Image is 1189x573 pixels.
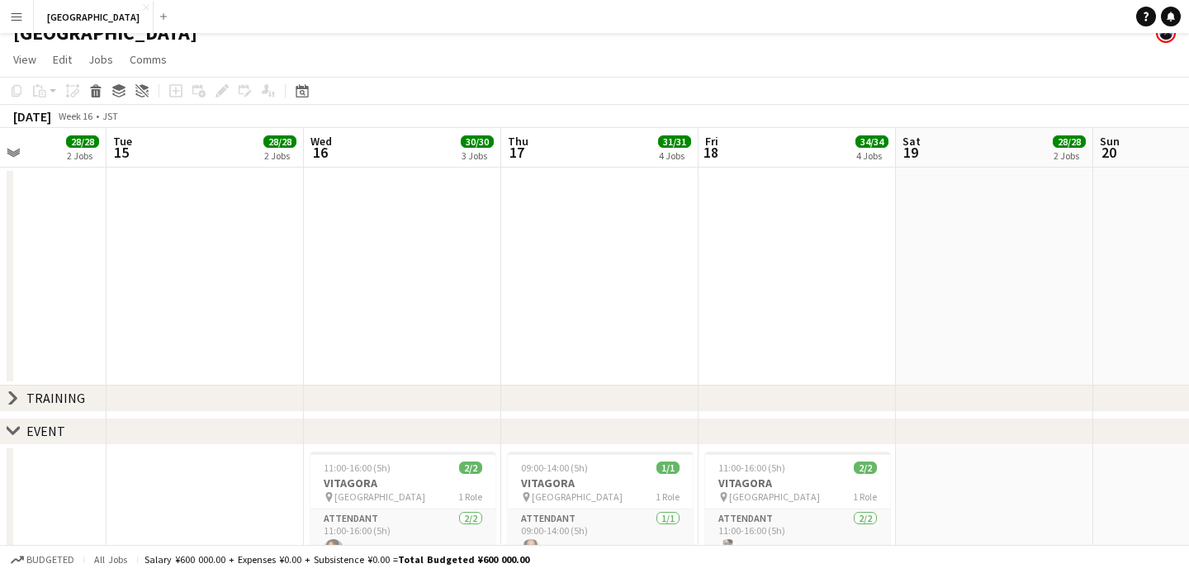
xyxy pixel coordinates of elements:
[398,553,529,566] span: Total Budgeted ¥600 000.00
[308,143,332,162] span: 16
[718,462,785,474] span: 11:00-16:00 (5h)
[263,135,296,148] span: 28/28
[729,490,820,503] span: [GEOGRAPHIC_DATA]
[88,52,113,67] span: Jobs
[1054,149,1085,162] div: 2 Jobs
[705,134,718,149] span: Fri
[144,553,529,566] div: Salary ¥600 000.00 + Expenses ¥0.00 + Subsistence ¥0.00 =
[26,554,74,566] span: Budgeted
[82,49,120,70] a: Jobs
[34,1,154,33] button: [GEOGRAPHIC_DATA]
[900,143,921,162] span: 19
[54,110,96,122] span: Week 16
[508,509,693,566] app-card-role: ATTENDANT1/109:00-14:00 (5h)[PERSON_NAME]
[67,149,98,162] div: 2 Jobs
[508,134,528,149] span: Thu
[8,551,77,569] button: Budgeted
[462,149,493,162] div: 3 Jobs
[656,462,680,474] span: 1/1
[26,390,85,406] div: TRAINING
[508,452,693,566] app-job-card: 09:00-14:00 (5h)1/1VITAGORA [GEOGRAPHIC_DATA]1 RoleATTENDANT1/109:00-14:00 (5h)[PERSON_NAME]
[1097,143,1120,162] span: 20
[658,135,691,148] span: 31/31
[46,49,78,70] a: Edit
[264,149,296,162] div: 2 Jobs
[13,52,36,67] span: View
[853,490,877,503] span: 1 Role
[1053,135,1086,148] span: 28/28
[111,143,132,162] span: 15
[310,134,332,149] span: Wed
[856,149,888,162] div: 4 Jobs
[102,110,118,122] div: JST
[508,476,693,490] h3: VITAGORA
[13,108,51,125] div: [DATE]
[902,134,921,149] span: Sat
[130,52,167,67] span: Comms
[532,490,623,503] span: [GEOGRAPHIC_DATA]
[26,423,65,439] div: EVENT
[461,135,494,148] span: 30/30
[1156,23,1176,43] app-user-avatar: Michael Lamy
[703,143,718,162] span: 18
[7,49,43,70] a: View
[310,476,495,490] h3: VITAGORA
[66,135,99,148] span: 28/28
[1100,134,1120,149] span: Sun
[705,476,890,490] h3: VITAGORA
[855,135,888,148] span: 34/34
[91,553,130,566] span: All jobs
[505,143,528,162] span: 17
[123,49,173,70] a: Comms
[659,149,690,162] div: 4 Jobs
[854,462,877,474] span: 2/2
[324,462,391,474] span: 11:00-16:00 (5h)
[113,134,132,149] span: Tue
[459,462,482,474] span: 2/2
[521,462,588,474] span: 09:00-14:00 (5h)
[334,490,425,503] span: [GEOGRAPHIC_DATA]
[53,52,72,67] span: Edit
[656,490,680,503] span: 1 Role
[13,21,197,45] h1: [GEOGRAPHIC_DATA]
[458,490,482,503] span: 1 Role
